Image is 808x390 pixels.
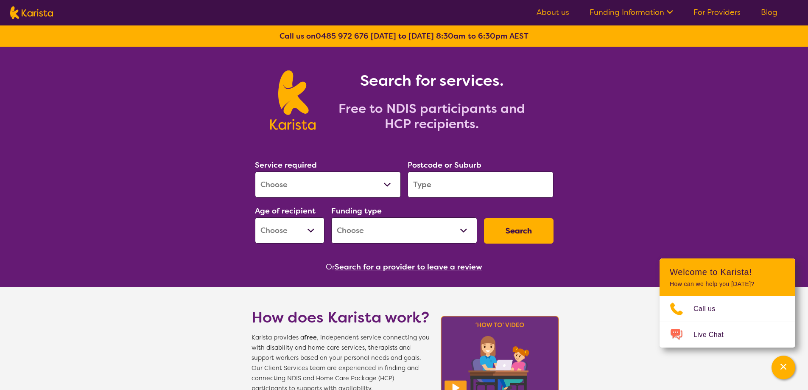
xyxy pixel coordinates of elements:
[693,328,734,341] span: Live Chat
[693,7,741,17] a: For Providers
[693,303,726,315] span: Call us
[335,261,482,273] button: Search for a provider to leave a review
[408,171,554,198] input: Type
[270,70,316,130] img: Karista logo
[484,218,554,244] button: Search
[252,307,430,328] h1: How does Karista work?
[280,31,528,41] b: Call us on [DATE] to [DATE] 8:30am to 6:30pm AEST
[331,206,382,216] label: Funding type
[660,258,795,348] div: Channel Menu
[537,7,569,17] a: About us
[326,101,538,132] h2: Free to NDIS participants and HCP recipients.
[761,7,777,17] a: Blog
[316,31,369,41] a: 0485 972 676
[772,356,795,379] button: Channel Menu
[255,206,316,216] label: Age of recipient
[408,160,481,170] label: Postcode or Suburb
[326,261,335,273] span: Or
[660,296,795,348] ul: Choose channel
[590,7,673,17] a: Funding Information
[670,281,785,288] p: How can we help you [DATE]?
[326,70,538,91] h1: Search for services.
[255,160,317,170] label: Service required
[10,6,53,19] img: Karista logo
[670,267,785,277] h2: Welcome to Karista!
[304,334,317,342] b: free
